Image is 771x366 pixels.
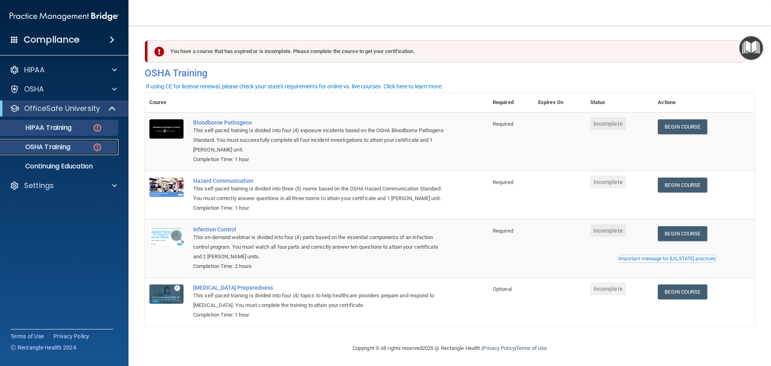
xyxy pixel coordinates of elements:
[193,119,448,126] a: Bloodborne Pathogens
[488,93,533,112] th: Required
[193,203,448,213] div: Completion Time: 1 hour
[10,84,117,94] a: OSHA
[493,179,513,185] span: Required
[483,345,514,351] a: Privacy Policy
[24,104,100,113] p: OfficeSafe University
[146,84,443,89] div: If using CE for license renewal, please check your state's requirements for online vs. live cours...
[193,291,448,310] div: This self-paced training is divided into four (4) topics to help healthcare providers prepare and...
[5,124,71,132] p: HIPAA Training
[193,184,448,203] div: This self-paced training is divided into three (3) rooms based on the OSHA Hazard Communication S...
[618,255,716,263] button: Read this if you are a dental practitioner in the state of CA
[145,67,755,79] h4: OSHA Training
[619,256,715,261] div: Important message for [US_STATE] practices
[590,224,626,237] span: Incomplete
[493,228,513,234] span: Required
[154,47,164,57] img: exclamation-circle-solid-danger.72ef9ffc.png
[193,310,448,320] div: Completion Time: 1 hour
[193,226,448,233] a: Infection Control
[10,104,116,113] a: OfficeSafe University
[739,36,763,60] button: Open Resource Center
[10,344,76,352] span: Ⓒ Rectangle Health 2024
[193,233,448,262] div: This on-demand webinar is divided into four (4) parts based on the essential components of an inf...
[193,284,448,291] a: [MEDICAL_DATA] Preparedness
[10,181,117,190] a: Settings
[10,65,117,75] a: HIPAA
[516,345,547,351] a: Terms of Use
[53,332,90,340] a: Privacy Policy
[24,181,54,190] p: Settings
[658,284,707,299] a: Begin Course
[10,332,44,340] a: Terms of Use
[24,34,80,45] h4: Compliance
[24,65,45,75] p: HIPAA
[193,262,448,271] div: Completion Time: 2 hours
[148,40,746,63] div: You have a course that has expired or is incomplete. Please complete the course to get your certi...
[493,286,512,292] span: Optional
[193,126,448,155] div: This self-paced training is divided into four (4) exposure incidents based on the OSHA Bloodborne...
[658,178,707,192] a: Begin Course
[24,84,44,94] p: OSHA
[590,117,626,130] span: Incomplete
[590,282,626,295] span: Incomplete
[92,142,102,152] img: danger-circle.6113f641.png
[193,155,448,164] div: Completion Time: 1 hour
[658,226,707,241] a: Begin Course
[10,8,119,25] img: PMB logo
[653,93,755,112] th: Actions
[5,143,70,151] p: OSHA Training
[5,162,115,170] p: Continuing Education
[92,123,102,133] img: danger-circle.6113f641.png
[658,119,707,134] a: Begin Course
[590,176,626,188] span: Incomplete
[303,335,596,361] div: Copyright © All rights reserved 2025 @ Rectangle Health | |
[585,93,653,112] th: Status
[145,93,188,112] th: Course
[193,178,448,184] a: Hazard Communication
[493,121,513,127] span: Required
[533,93,585,112] th: Expires On
[145,82,444,90] button: If using CE for license renewal, please check your state's requirements for online vs. live cours...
